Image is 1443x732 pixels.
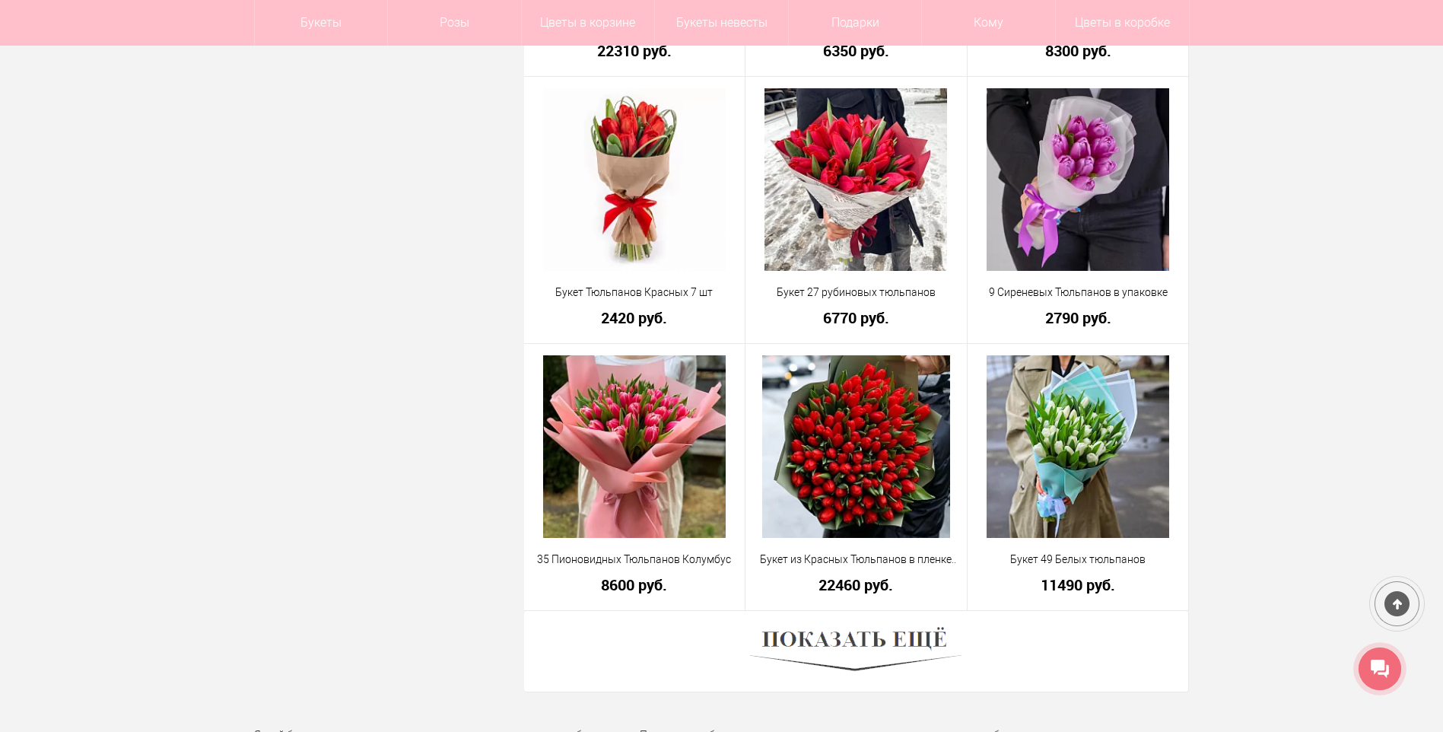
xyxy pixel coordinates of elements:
a: 35 Пионовидных Тюльпанов Колумбус [534,552,736,568]
a: 9 Сиреневых Тюльпанов в упаковке [977,285,1179,301]
img: Букет 49 Белых тюльпанов [987,355,1169,538]
img: Букет из Красных Тюльпанов в пленке 101 шт [762,355,949,538]
img: Букет Тюльпанов Красных 7 шт [543,88,726,271]
img: 35 Пионовидных Тюльпанов Колумбус [543,355,726,538]
a: 8300 руб. [977,43,1179,59]
img: 9 Сиреневых Тюльпанов в упаковке [987,88,1169,271]
a: 2420 руб. [534,310,736,326]
a: 6770 руб. [755,310,957,326]
a: 2790 руб. [977,310,1179,326]
a: 22310 руб. [534,43,736,59]
a: Букет 49 Белых тюльпанов [977,552,1179,568]
a: Букет Тюльпанов Красных 7 шт [534,285,736,301]
a: 11490 руб. [977,577,1179,593]
a: 6350 руб. [755,43,957,59]
a: 8600 руб. [534,577,736,593]
a: 22460 руб. [755,577,957,593]
a: Букет из Красных Тюльпанов в пленке 101 шт [755,552,957,568]
a: Букет 27 рубиновых тюльпанов [755,285,957,301]
img: Букет 27 рубиновых тюльпанов [764,88,947,271]
img: Показать ещё [750,622,961,680]
a: Показать ещё [750,644,961,657]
